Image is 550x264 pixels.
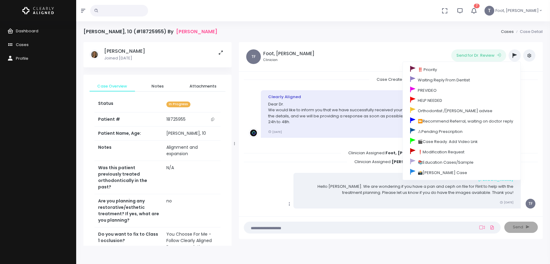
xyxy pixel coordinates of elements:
p: Hello [PERSON_NAME]. We are wondering if you have a pan and ceph on file for Flint to help with t... [301,184,513,195]
a: Waiting Reply From Dentist [403,74,520,85]
a: 📸[PERSON_NAME] Case [403,167,520,177]
th: Are you planning any restorative/esthetic treatment? If yes, what are you planning? [94,194,163,227]
a: Orthodontist /[PERSON_NAME] advise [403,105,520,116]
button: Send for Dr. Review [451,49,506,62]
span: Clinician Assigned: [347,157,435,166]
span: Notes [140,83,176,89]
th: Was this patient previously treated orthodontically in the past? [94,161,163,194]
span: Attachments [185,83,221,89]
h5: Foot, [PERSON_NAME] [263,51,314,56]
span: In Progress [166,102,190,107]
th: Patient Name, Age: [94,127,163,141]
span: Dashboard [16,28,38,34]
a: ❗Modification Request [403,147,520,157]
span: TF [246,49,261,64]
span: Profile [16,55,28,61]
p: Joined [DATE] [104,55,145,61]
a: HELP NEEDED [403,95,520,105]
a: 🎬Case Ready. Add Video Link [403,136,520,147]
span: TF [526,199,535,209]
small: Clinician [263,58,314,62]
span: Cases [16,42,29,48]
div: Clearly Aligned [268,94,481,100]
a: Cases [501,29,514,34]
span: T [484,6,494,16]
th: Notes [94,141,163,161]
div: scrollable content [83,42,232,246]
th: Status [94,97,163,112]
span: Foot, [PERSON_NAME] [495,8,539,14]
b: [PERSON_NAME] [392,159,428,165]
td: 18725955 [163,112,221,127]
p: Dear Dr. We would like to inform you that we have successfully received your case. Our team is cu... [268,101,481,125]
h4: [PERSON_NAME], 10 (#18725955) By [83,29,217,34]
a: [PERSON_NAME] [176,29,217,34]
td: N/A [163,161,221,194]
th: Patient # [94,112,163,127]
img: Logo Horizontal [22,4,54,17]
small: [DATE] [268,130,282,134]
a: Add Files [488,222,496,233]
small: [DATE] [500,200,513,204]
a: 📚Education Cases/Sample [403,157,520,167]
a: PREVIDEO [403,85,520,95]
div: [PERSON_NAME] [301,177,513,183]
a: ⚠Pending Prescription [403,126,520,136]
li: Case Detail [514,29,543,35]
div: scrollable content [244,77,538,210]
a: ‼️ Priority [403,64,520,75]
b: Foot, [PERSON_NAME] [385,150,434,156]
td: [PERSON_NAME], 10 [163,127,221,141]
td: no [163,194,221,227]
span: Case Overview [94,83,130,89]
a: Add Loom Video [478,225,486,230]
a: ⏩Recommend Referral, waiting on doctor reply [403,116,520,126]
span: Clinician Assigned: [341,148,441,158]
td: Alignment and expansion [163,141,221,161]
span: Case Created [369,75,412,84]
td: You Choose For Me - Follow Clearly Aligned Recommendations [163,227,221,254]
h5: [PERSON_NAME] [104,48,145,54]
th: Do you want to fix to Class 1 occlusion? [94,227,163,254]
span: 7 [474,4,480,8]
